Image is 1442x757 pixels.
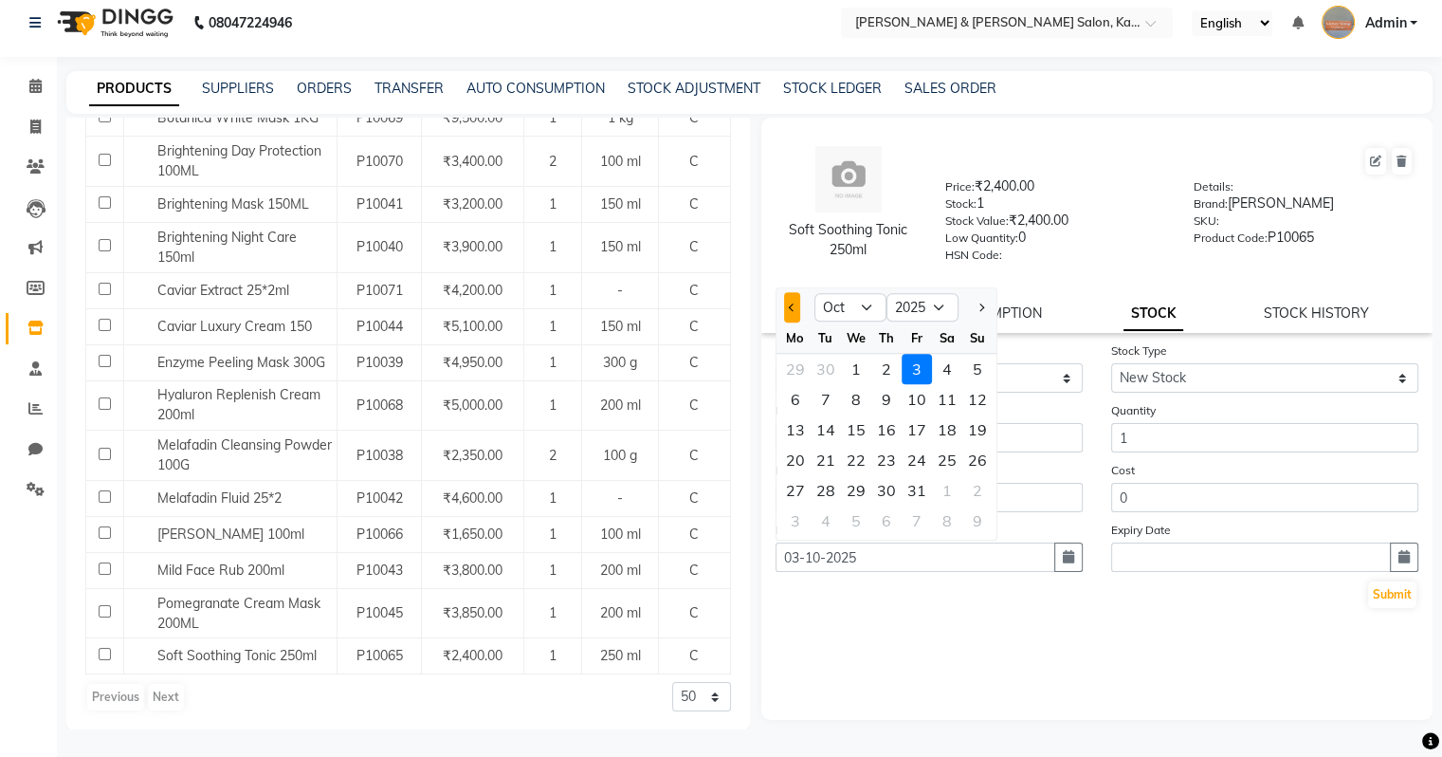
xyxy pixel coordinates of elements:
[841,384,871,415] div: 8
[600,397,641,414] span: 200 ml
[608,109,633,126] span: 1 kg
[780,475,811,506] div: 27
[689,238,699,255] span: C
[780,384,811,415] div: Monday, October 6, 2025
[932,354,962,384] div: Saturday, October 4, 2025
[780,384,811,415] div: 6
[962,354,993,384] div: Sunday, October 5, 2025
[780,506,811,536] div: Monday, November 3, 2025
[1111,402,1156,419] label: Quantity
[902,415,932,445] div: Friday, October 17, 2025
[443,238,502,255] span: ₹3,900.00
[945,176,1165,203] div: ₹2,400.00
[443,318,502,335] span: ₹5,100.00
[962,506,993,536] div: Sunday, November 9, 2025
[689,604,699,621] span: C
[617,489,623,507] span: -
[871,323,902,353] div: Th
[871,354,902,384] div: 2
[811,475,841,506] div: 28
[1123,297,1183,331] a: STOCK
[815,146,882,212] img: avatar
[871,475,902,506] div: 30
[841,384,871,415] div: Wednesday, October 8, 2025
[157,282,289,299] span: Caviar Extract 25*2ml
[356,318,403,335] span: P10044
[811,445,841,475] div: Tuesday, October 21, 2025
[689,318,699,335] span: C
[600,238,641,255] span: 150 ml
[962,354,993,384] div: 5
[962,384,993,415] div: Sunday, October 12, 2025
[603,354,637,371] span: 300 g
[689,397,699,414] span: C
[780,415,811,445] div: 13
[356,397,403,414] span: P10068
[932,415,962,445] div: 18
[841,354,871,384] div: Wednesday, October 1, 2025
[871,415,902,445] div: 16
[689,489,699,507] span: C
[603,447,637,464] span: 100 g
[443,195,502,212] span: ₹3,200.00
[811,415,841,445] div: 14
[689,282,699,299] span: C
[902,475,932,506] div: 31
[902,384,932,415] div: Friday, October 10, 2025
[443,354,502,371] span: ₹4,950.00
[814,293,886,322] select: Select month
[443,526,502,543] span: ₹1,650.00
[841,506,871,536] div: 5
[902,506,932,536] div: 7
[932,384,962,415] div: 11
[962,445,993,475] div: 26
[356,153,403,170] span: P10070
[841,475,871,506] div: 29
[157,229,297,266] span: Brightening Night Care 150ml
[780,220,918,260] div: Soft Soothing Tonic 250ml
[932,415,962,445] div: Saturday, October 18, 2025
[811,475,841,506] div: Tuesday, October 28, 2025
[945,195,977,212] label: Stock:
[374,80,444,97] a: TRANSFER
[932,475,962,506] div: 1
[780,354,811,384] div: Monday, September 29, 2025
[962,415,993,445] div: 19
[1364,13,1406,33] span: Admin
[356,647,403,664] span: P10065
[549,447,557,464] span: 2
[356,489,403,507] span: P10042
[549,318,557,335] span: 1
[89,72,179,106] a: PRODUCTS
[841,415,871,445] div: 15
[689,109,699,126] span: C
[466,80,605,97] a: AUTO CONSUMPTION
[157,562,284,579] span: Mild Face Rub 200ml
[157,195,309,212] span: Brightening Mask 150ML
[689,354,699,371] span: C
[297,80,352,97] a: ORDERS
[784,292,800,323] button: Previous month
[902,323,932,353] div: Fr
[962,445,993,475] div: Sunday, October 26, 2025
[443,489,502,507] span: ₹4,600.00
[443,109,502,126] span: ₹9,500.00
[962,475,993,506] div: Sunday, November 2, 2025
[945,230,1018,247] label: Low Quantity:
[356,354,403,371] span: P10039
[689,447,699,464] span: C
[549,489,557,507] span: 1
[811,354,841,384] div: Tuesday, September 30, 2025
[1194,212,1219,230] label: SKU:
[841,445,871,475] div: Wednesday, October 22, 2025
[904,80,996,97] a: SALES ORDER
[841,506,871,536] div: Wednesday, November 5, 2025
[871,384,902,415] div: Thursday, October 9, 2025
[783,80,882,97] a: STOCK LEDGER
[902,354,932,384] div: 3
[689,153,699,170] span: C
[871,384,902,415] div: 9
[549,604,557,621] span: 1
[689,526,699,543] span: C
[932,354,962,384] div: 4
